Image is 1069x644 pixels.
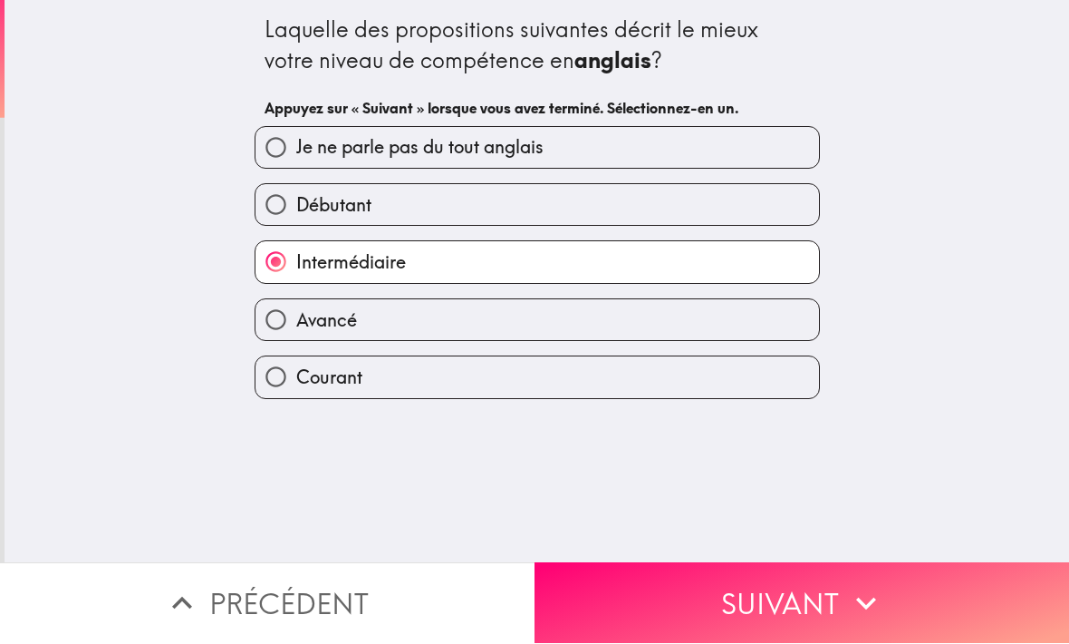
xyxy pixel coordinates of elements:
[534,563,1069,644] button: Suivant
[255,300,819,341] button: Avancé
[265,99,810,119] h6: Appuyez sur « Suivant » lorsque vous avez terminé. Sélectionnez-en un.
[296,308,357,334] span: Avancé
[296,366,362,391] span: Courant
[255,242,819,283] button: Intermédiaire
[574,47,651,74] b: anglais
[296,193,371,219] span: Débutant
[296,250,406,276] span: Intermédiaire
[265,15,810,76] div: Laquelle des propositions suivantes décrit le mieux votre niveau de compétence en ?
[255,128,819,169] button: Je ne parle pas du tout anglais
[255,357,819,398] button: Courant
[296,135,544,161] span: Je ne parle pas du tout anglais
[255,185,819,226] button: Débutant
